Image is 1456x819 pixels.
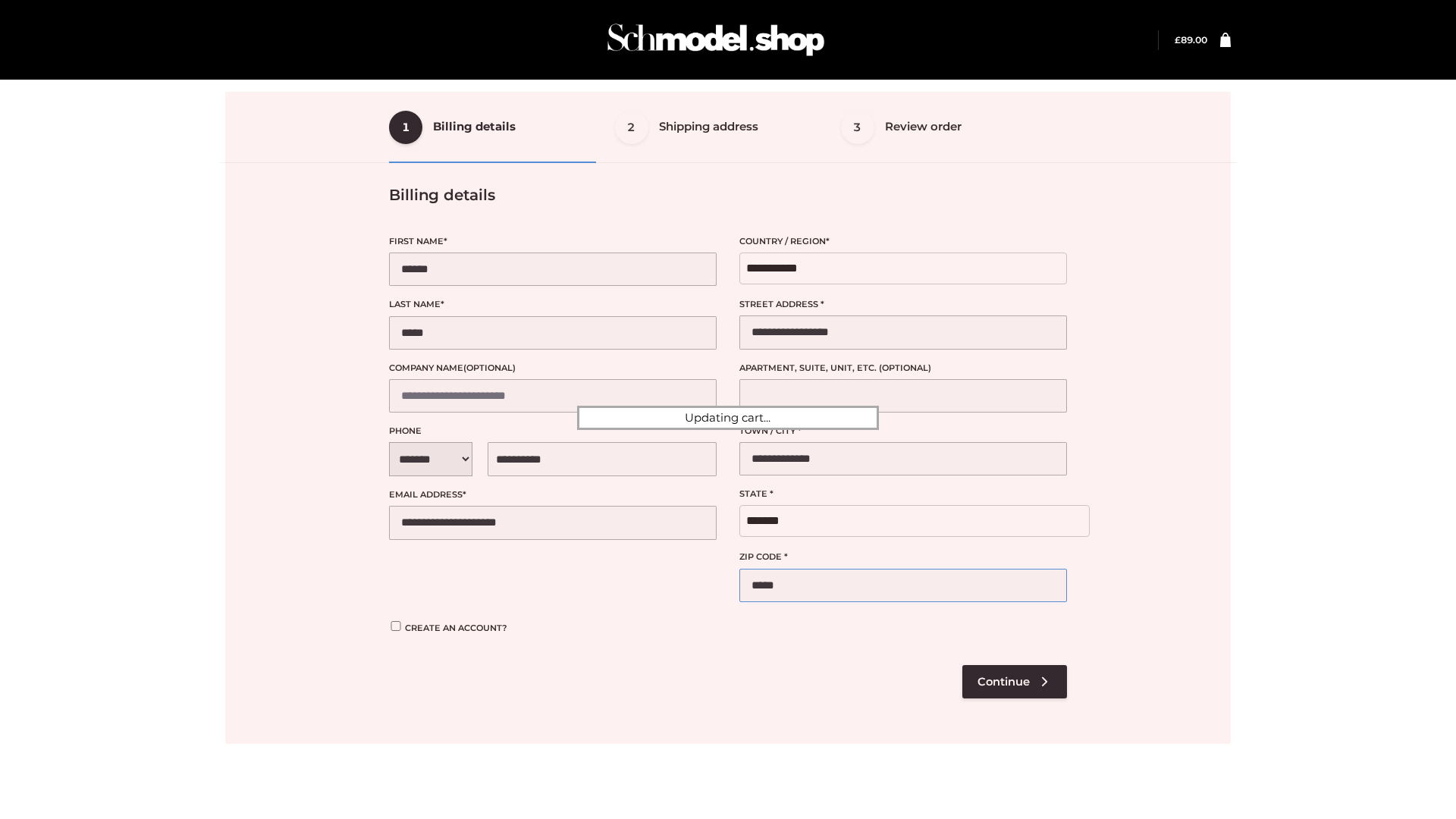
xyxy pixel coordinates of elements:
bdi: 89.00 [1175,34,1207,45]
div: Updating cart... [577,406,879,430]
img: Schmodel Admin 964 [602,10,830,70]
a: £89.00 [1175,34,1207,45]
span: £ [1175,34,1181,45]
